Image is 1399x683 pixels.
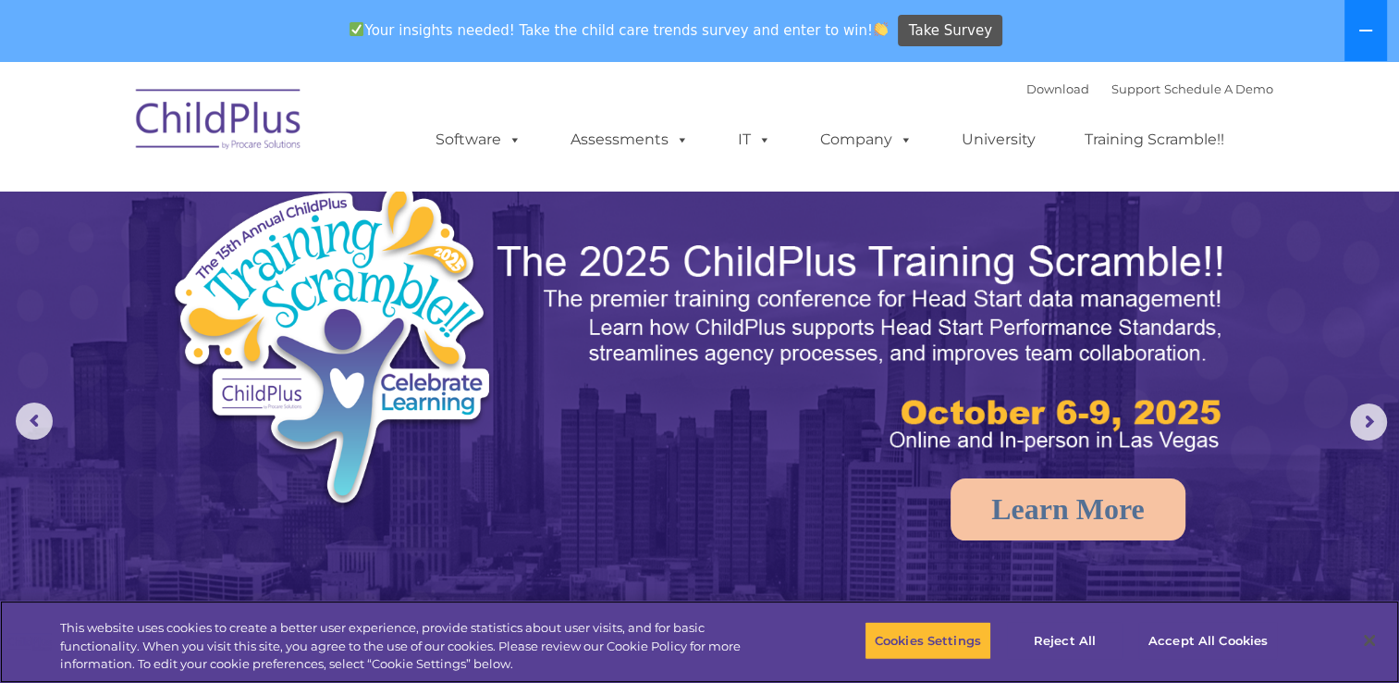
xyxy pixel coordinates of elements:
[350,22,363,36] img: ✅
[951,478,1185,540] a: Learn More
[943,121,1054,158] a: University
[1026,81,1089,96] a: Download
[417,121,540,158] a: Software
[909,15,992,47] span: Take Survey
[60,619,769,674] div: This website uses cookies to create a better user experience, provide statistics about user visit...
[802,121,931,158] a: Company
[1026,81,1273,96] font: |
[1066,121,1243,158] a: Training Scramble!!
[874,22,888,36] img: 👏
[865,621,991,660] button: Cookies Settings
[342,12,896,48] span: Your insights needed! Take the child care trends survey and enter to win!
[898,15,1002,47] a: Take Survey
[1138,621,1278,660] button: Accept All Cookies
[257,122,313,136] span: Last name
[552,121,707,158] a: Assessments
[719,121,790,158] a: IT
[127,76,312,168] img: ChildPlus by Procare Solutions
[1007,621,1123,660] button: Reject All
[1111,81,1160,96] a: Support
[257,198,336,212] span: Phone number
[1349,620,1390,661] button: Close
[1164,81,1273,96] a: Schedule A Demo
